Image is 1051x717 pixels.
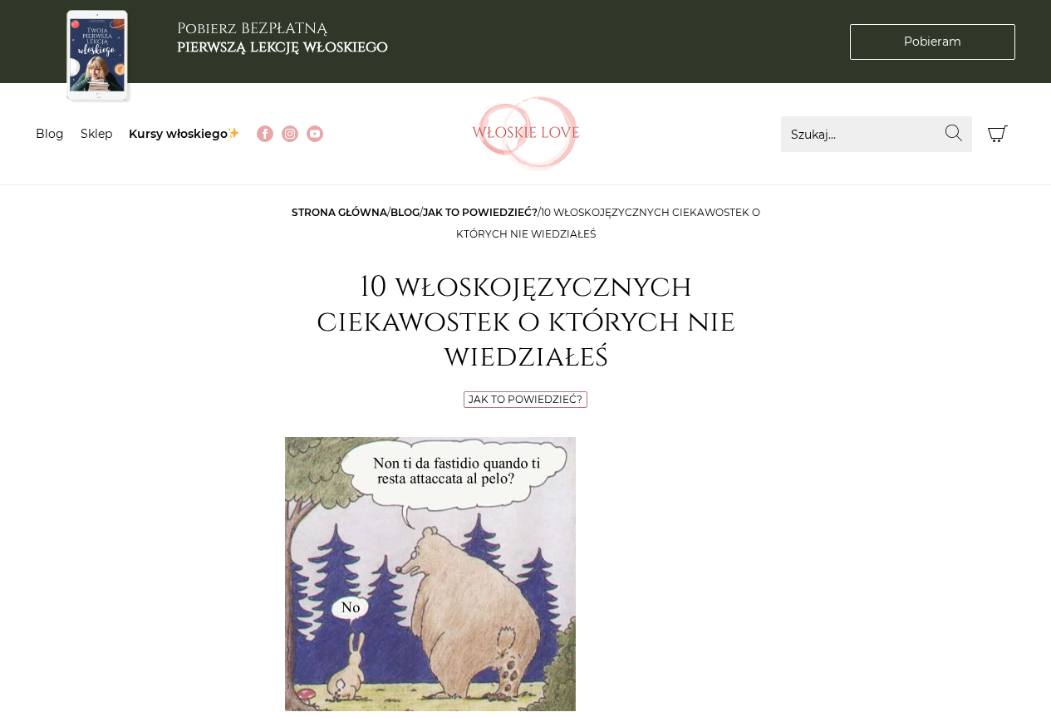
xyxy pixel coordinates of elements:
a: Blog [390,206,420,219]
a: Pobieram [850,24,1015,60]
h3: Pobierz BEZPŁATNĄ [177,20,388,56]
span: Pobieram [904,33,961,51]
span: 10 włoskojęzycznych ciekawostek o których nie wiedziałeś [456,206,760,240]
img: ✨ [228,127,239,139]
img: Włoskielove [472,96,580,171]
a: Jak to powiedzieć? [423,206,538,219]
a: Strona główna [292,206,387,219]
a: Sklep [81,126,112,141]
span: / / / [292,206,760,240]
a: Blog [36,126,64,141]
input: Szukaj... [781,116,972,152]
a: Jak to powiedzieć? [469,393,582,405]
b: pierwszą lekcję włoskiego [177,37,388,57]
h1: 10 włoskojęzycznych ciekawostek o których nie wiedziałeś [285,270,767,375]
a: Kursy włoskiego [129,126,241,141]
button: Koszyk [980,116,1016,152]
